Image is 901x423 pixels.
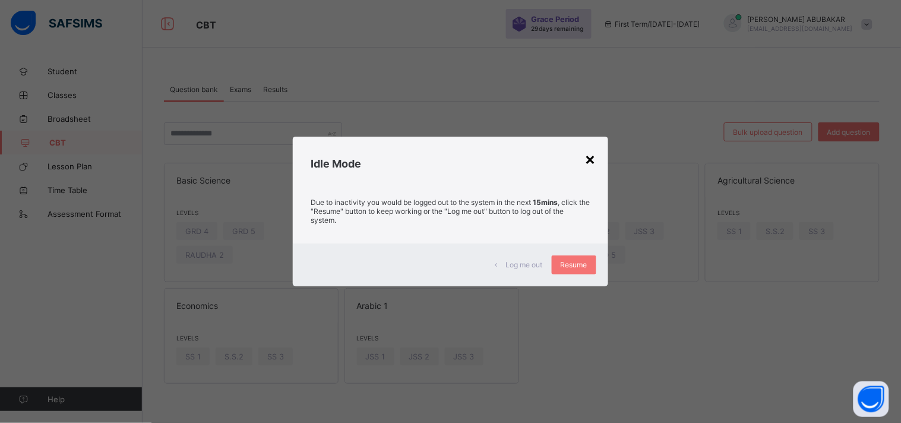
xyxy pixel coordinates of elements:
span: Log me out [505,260,542,269]
h2: Idle Mode [311,157,590,170]
strong: 15mins [533,198,558,207]
div: × [585,149,596,169]
p: Due to inactivity you would be logged out to the system in the next , click the "Resume" button t... [311,198,590,225]
span: Resume [561,260,587,269]
button: Open asap [853,381,889,417]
